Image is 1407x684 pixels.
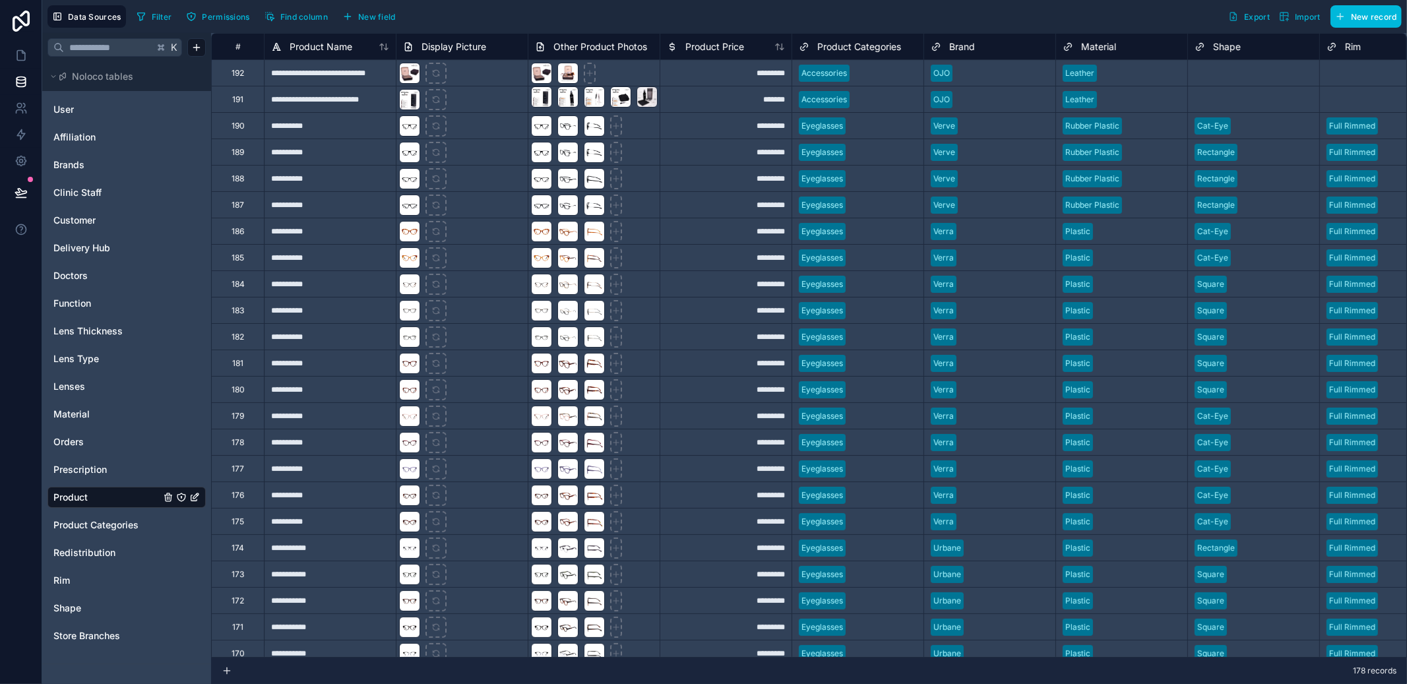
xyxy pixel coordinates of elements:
[47,514,206,536] div: Product Categories
[232,358,243,369] div: 181
[222,42,254,51] div: #
[1065,67,1094,79] div: Leather
[53,463,160,476] a: Prescription
[358,12,396,22] span: New field
[1065,278,1090,290] div: Plastic
[53,435,160,449] a: Orders
[1329,331,1375,343] div: Full Rimmed
[181,7,254,26] button: Permissions
[1197,621,1224,633] div: Square
[232,490,244,501] div: 176
[1351,12,1397,22] span: New record
[933,146,955,158] div: Verve
[933,595,961,607] div: Urbane
[53,325,123,338] span: Lens Thickness
[232,226,244,237] div: 186
[801,146,843,158] div: Eyeglasses
[933,542,961,554] div: Urbane
[232,94,243,105] div: 191
[933,331,954,343] div: Verra
[1329,305,1375,317] div: Full Rimmed
[1213,40,1241,53] span: Shape
[47,321,206,342] div: Lens Thickness
[53,325,160,338] a: Lens Thickness
[1065,648,1090,660] div: Plastic
[53,103,74,116] span: User
[1197,648,1224,660] div: Square
[1065,463,1090,475] div: Plastic
[1329,621,1375,633] div: Full Rimmed
[801,410,843,422] div: Eyeglasses
[553,40,647,53] span: Other Product Photos
[1197,384,1224,396] div: Square
[1065,199,1119,211] div: Rubber Plastic
[68,12,121,22] span: Data Sources
[53,491,160,504] a: Product
[47,348,206,369] div: Lens Type
[53,435,84,449] span: Orders
[47,237,206,259] div: Delivery Hub
[232,543,244,553] div: 174
[232,464,244,474] div: 177
[47,542,206,563] div: Redistribution
[1197,516,1228,528] div: Cat-Eye
[1197,569,1224,580] div: Square
[1329,489,1375,501] div: Full Rimmed
[47,431,206,452] div: Orders
[232,173,244,184] div: 188
[1329,173,1375,185] div: Full Rimmed
[422,40,486,53] span: Display Picture
[1329,595,1375,607] div: Full Rimmed
[1197,173,1235,185] div: Rectangle
[232,569,244,580] div: 173
[801,358,843,369] div: Eyeglasses
[1197,358,1224,369] div: Square
[1065,437,1090,449] div: Plastic
[1224,5,1274,28] button: Export
[1274,5,1325,28] button: Import
[1065,331,1090,343] div: Plastic
[1197,331,1224,343] div: Square
[1065,120,1119,132] div: Rubber Plastic
[232,596,244,606] div: 172
[801,226,843,237] div: Eyeglasses
[53,131,96,144] span: Affiliation
[933,199,955,211] div: Verve
[1197,278,1224,290] div: Square
[1353,666,1396,676] span: 178 records
[47,127,206,148] div: Affiliation
[933,305,954,317] div: Verra
[1065,173,1119,185] div: Rubber Plastic
[949,40,975,53] span: Brand
[47,99,206,120] div: User
[47,598,206,619] div: Shape
[53,158,160,171] a: Brands
[1065,226,1090,237] div: Plastic
[933,252,954,264] div: Verra
[53,158,84,171] span: Brands
[53,186,160,199] a: Clinic Staff
[1197,146,1235,158] div: Rectangle
[53,186,102,199] span: Clinic Staff
[1329,463,1375,475] div: Full Rimmed
[801,437,843,449] div: Eyeglasses
[232,437,244,448] div: 178
[1329,199,1375,211] div: Full Rimmed
[53,602,81,615] span: Shape
[53,297,91,310] span: Function
[1197,595,1224,607] div: Square
[1329,278,1375,290] div: Full Rimmed
[801,542,843,554] div: Eyeglasses
[933,621,961,633] div: Urbane
[801,516,843,528] div: Eyeglasses
[47,404,206,425] div: Material
[53,214,160,227] a: Customer
[1065,410,1090,422] div: Plastic
[1329,252,1375,264] div: Full Rimmed
[47,376,206,397] div: Lenses
[1329,437,1375,449] div: Full Rimmed
[933,437,954,449] div: Verra
[53,380,85,393] span: Lenses
[801,199,843,211] div: Eyeglasses
[933,384,954,396] div: Verra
